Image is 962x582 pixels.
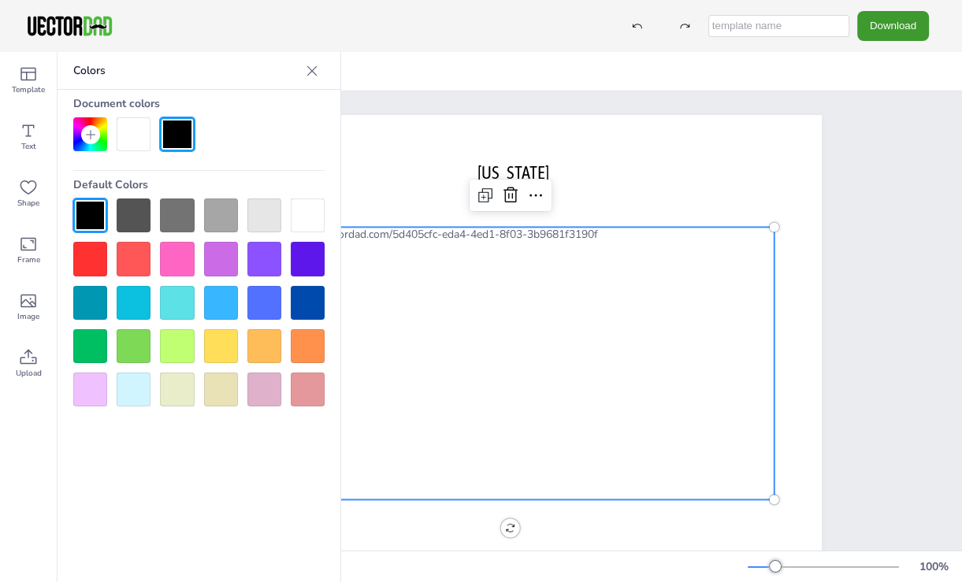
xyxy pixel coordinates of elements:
div: 100 % [915,559,953,574]
span: Text [21,140,36,153]
button: Download [857,11,929,40]
span: Template [12,83,45,96]
span: Upload [16,367,42,380]
span: Shape [17,197,39,209]
div: Default Colors [73,171,325,198]
p: Colors [73,52,299,90]
span: [US_STATE] [477,162,549,183]
img: VectorDad-1.png [25,14,114,38]
span: Frame [17,254,40,266]
span: Image [17,310,39,323]
input: template name [708,15,849,37]
div: Document colors [73,90,325,117]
